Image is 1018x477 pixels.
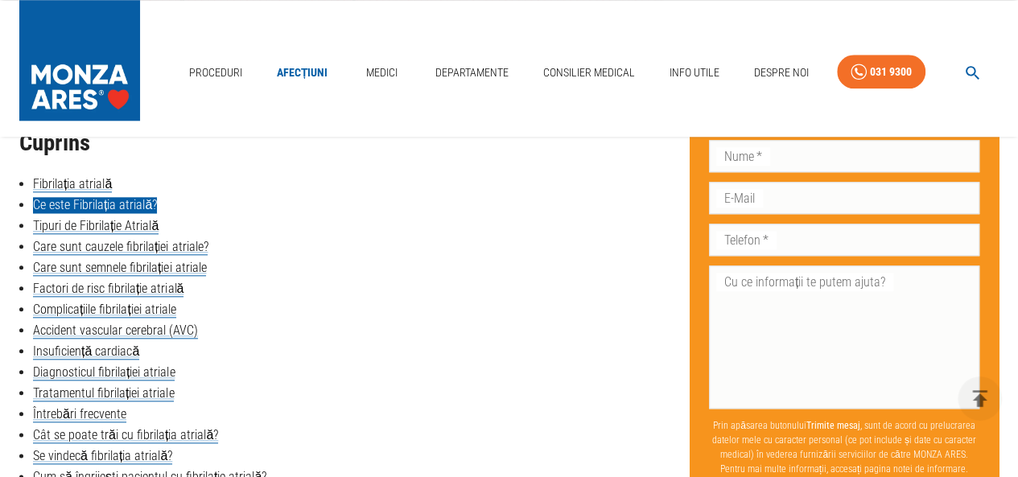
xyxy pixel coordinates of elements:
a: Fibrilația atrială [33,176,112,192]
a: Proceduri [183,56,249,89]
a: Info Utile [663,56,726,89]
a: Diagnosticul fibrilației atriale [33,364,175,380]
a: 031 9300 [837,55,925,89]
button: delete [958,376,1002,421]
a: Se vindecă fibrilația atrială? [33,448,172,464]
a: Tratamentul fibrilației atriale [33,385,174,401]
a: Factori de risc fibrilație atrială [33,281,183,297]
a: Cât se poate trăi cu fibrilația atrială? [33,427,218,443]
a: Tipuri de Fibrilație Atrială [33,218,159,234]
a: Întrebări frecvente [33,406,126,422]
a: Complicațiile fibrilației atriale [33,302,176,318]
h2: Cuprins [19,130,664,156]
a: Afecțiuni [270,56,335,89]
a: Care sunt semnele fibrilației atriale [33,260,206,276]
b: Trimite mesaj [806,420,860,431]
a: Medici [356,56,407,89]
a: Accident vascular cerebral (AVC) [33,323,198,339]
a: Insuficiență cardiacă [33,343,139,360]
a: Despre Noi [748,56,815,89]
a: Care sunt cauzele fibrilației atriale? [33,239,208,255]
a: Consilier Medical [537,56,641,89]
a: Departamente [429,56,515,89]
a: Ce este Fibrilația atrială? [33,197,157,213]
div: 031 9300 [870,62,912,82]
